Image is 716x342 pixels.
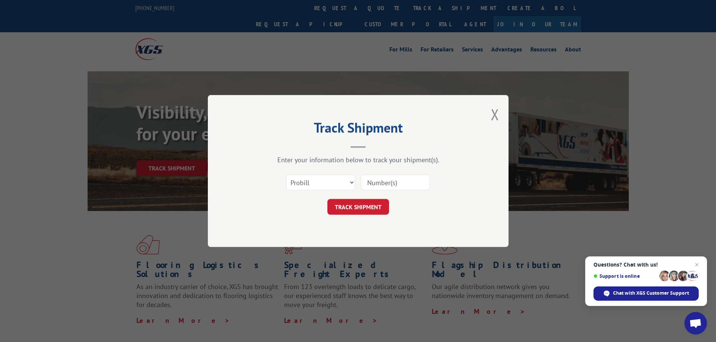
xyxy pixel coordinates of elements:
div: Chat with XGS Customer Support [593,286,699,301]
button: TRACK SHIPMENT [327,199,389,215]
h2: Track Shipment [245,122,471,137]
div: Open chat [684,312,707,334]
span: Chat with XGS Customer Support [613,290,689,297]
button: Close modal [491,104,499,124]
span: Close chat [692,260,701,269]
span: Questions? Chat with us! [593,262,699,268]
input: Number(s) [361,175,430,190]
div: Enter your information below to track your shipment(s). [245,155,471,164]
span: Support is online [593,273,657,279]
